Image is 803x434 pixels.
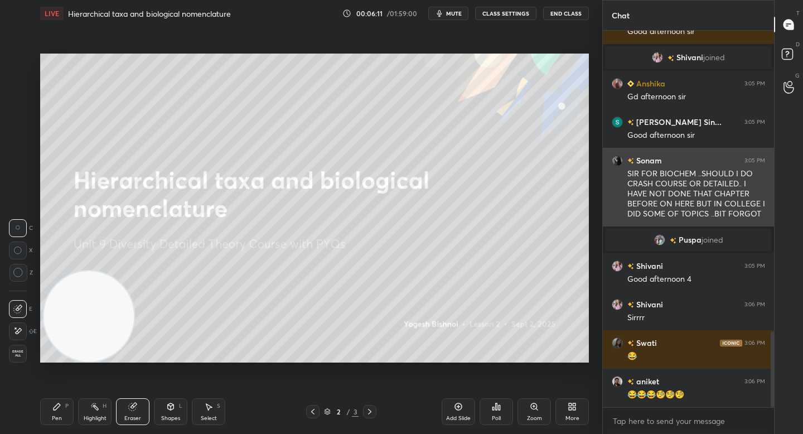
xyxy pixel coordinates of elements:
[796,40,800,49] p: D
[627,379,634,385] img: no-rating-badge.077c3623.svg
[702,235,723,244] span: joined
[603,1,638,30] p: Chat
[744,157,765,164] div: 3:05 PM
[634,375,659,387] h6: aniket
[527,416,542,421] div: Zoom
[9,264,33,282] div: Z
[634,78,665,89] h6: Anshika
[612,299,623,310] img: eaad9d13629c4b2488578f902d8a72c4.jpg
[428,7,468,20] button: mute
[124,416,141,421] div: Eraser
[9,242,33,259] div: X
[612,117,623,128] img: 1dcacb3007f74161bc1c6b158e1d54ee.34711812_3
[744,378,765,385] div: 3:06 PM
[744,80,765,87] div: 3:05 PM
[744,119,765,126] div: 3:05 PM
[9,322,37,340] div: E
[667,55,674,61] img: no-rating-badge.077c3623.svg
[627,263,634,269] img: no-rating-badge.077c3623.svg
[627,389,765,401] div: 😂😂😂🧐🧐🧐
[634,260,663,272] h6: Shivani
[446,9,462,17] span: mute
[634,155,662,166] h6: Sonam
[634,337,657,349] h6: Swati
[68,8,231,19] h4: Hierarchical taxa and biological nomenclature
[612,376,623,387] img: d927ead1100745ec8176353656eda1f8.jpg
[679,235,702,244] span: Puspa
[720,340,742,346] img: iconic-dark.1390631f.png
[9,300,32,318] div: E
[627,312,765,324] div: Sirrrr
[676,53,703,62] span: Shivani
[52,416,62,421] div: Pen
[627,158,634,164] img: no-rating-badge.077c3623.svg
[333,408,344,415] div: 2
[352,407,359,417] div: 3
[603,31,774,407] div: grid
[565,416,579,421] div: More
[612,155,623,166] img: 54b74517950d4a7287490f84bc2c4620.jpg
[40,7,64,20] div: LIVE
[627,80,634,87] img: Learner_Badge_beginner_1_8b307cf2a0.svg
[654,234,665,245] img: a4a1e871171e43cda2f1dc63fd723cef.jpg
[627,130,765,141] div: Good afternoon sir
[634,298,663,310] h6: Shivani
[627,119,634,126] img: no-rating-badge.077c3623.svg
[103,403,107,409] div: H
[9,219,33,237] div: C
[627,351,765,362] div: 😂
[627,26,765,37] div: Good afternoon sir
[612,78,623,89] img: 3585a202103d475691009a9d02a100fd.jpg
[612,261,623,272] img: eaad9d13629c4b2488578f902d8a72c4.jpg
[9,350,26,358] span: Erase all
[627,91,765,103] div: Gd afternoon sir
[201,416,217,421] div: Select
[65,403,69,409] div: P
[627,340,634,346] img: no-rating-badge.077c3623.svg
[796,9,800,17] p: T
[492,416,501,421] div: Poll
[670,238,676,244] img: no-rating-badge.077c3623.svg
[161,416,180,421] div: Shapes
[703,53,725,62] span: joined
[744,340,765,346] div: 3:06 PM
[744,301,765,308] div: 3:06 PM
[84,416,107,421] div: Highlight
[627,168,765,220] div: SIR FOR BIOCHEM ..SHOULD I DO CRASH COURSE OR DETAILED.. I HAVE NOT DONE THAT CHAPTER BEFORE ON H...
[627,274,765,285] div: Good afternoon 4
[217,403,220,409] div: S
[446,416,471,421] div: Add Slide
[795,71,800,80] p: G
[475,7,536,20] button: CLASS SETTINGS
[612,337,623,349] img: 6d537ac0ef394ba08aef9b07e1295d8e.jpg
[634,116,722,128] h6: [PERSON_NAME] Sin...
[652,52,663,63] img: eaad9d13629c4b2488578f902d8a72c4.jpg
[346,408,350,415] div: /
[744,263,765,269] div: 3:05 PM
[179,403,182,409] div: L
[543,7,589,20] button: End Class
[627,302,634,308] img: no-rating-badge.077c3623.svg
